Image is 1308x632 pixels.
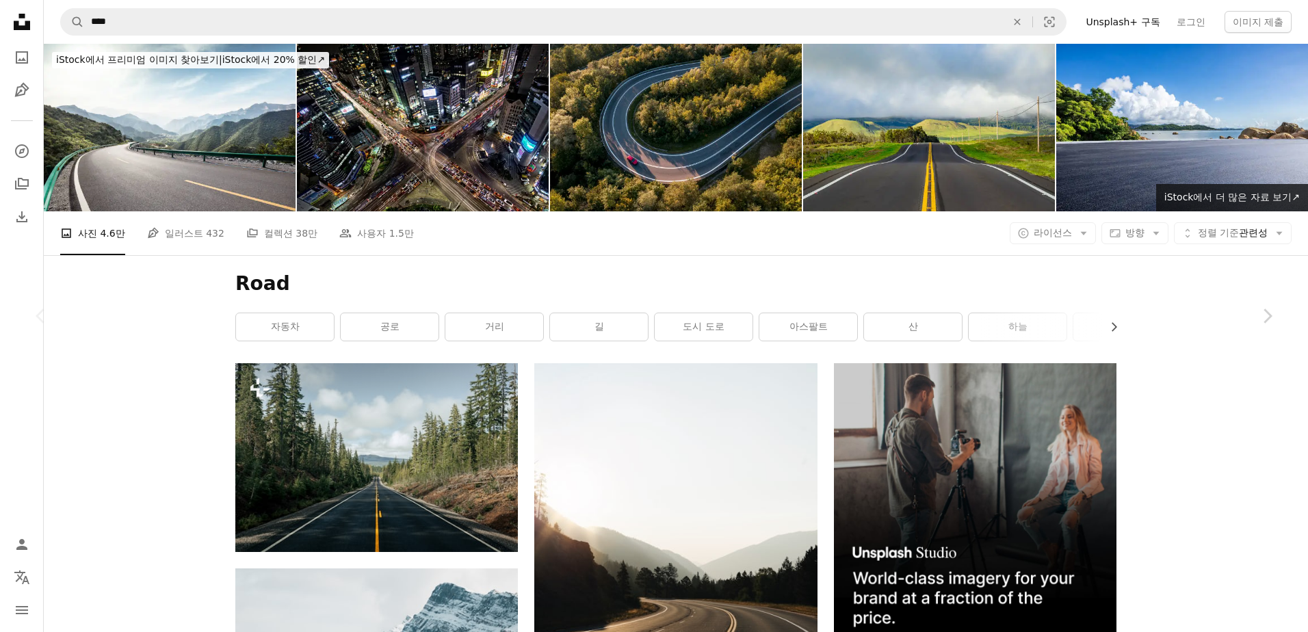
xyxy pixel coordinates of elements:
a: 다음 [1226,250,1308,382]
span: iStock에서 프리미엄 이미지 찾아보기 | [56,54,222,65]
a: iStock에서 프리미엄 이미지 찾아보기|iStock에서 20% 할인↗ [44,44,337,77]
a: 로그인 / 가입 [8,531,36,558]
a: 컬렉션 [8,170,36,198]
a: 나무와 산으로 둘러싸인 텅 빈 길 [235,451,518,463]
a: 길 [550,313,648,341]
img: Mountains and roads [44,44,296,211]
button: 방향 [1101,222,1168,244]
a: 컬렉션 38만 [246,211,317,255]
a: 여행 [1073,313,1171,341]
button: Unsplash 검색 [61,9,84,35]
button: 정렬 기준관련성 [1174,222,1292,244]
a: 아스팔트 [759,313,857,341]
a: 일러스트 432 [147,211,224,255]
button: 목록을 오른쪽으로 스크롤 [1101,313,1116,341]
a: 다운로드 내역 [8,203,36,231]
a: 자동차 [236,313,334,341]
span: 38만 [296,226,317,241]
a: 하늘 [969,313,1067,341]
a: 거리 [445,313,543,341]
a: 사진 [8,44,36,71]
a: 사용자 1.5만 [339,211,414,255]
button: 라이선스 [1010,222,1096,244]
h1: Road [235,272,1116,296]
button: 이미지 제출 [1225,11,1292,33]
span: 432 [206,226,224,241]
img: 나무와 산으로 둘러싸인 텅 빈 길 [235,363,518,551]
a: 텅 빈 곡선 도로 [534,569,817,581]
a: 산 [864,313,962,341]
img: 밤에 도시에서 조명 된 건물 중 도로에서 교통의 높은 각도 보기 [297,44,549,211]
img: An empty road straight to the mountains [803,44,1055,211]
button: 삭제 [1002,9,1032,35]
a: 도시 도로 [655,313,753,341]
span: 라이선스 [1034,227,1072,238]
span: iStock에서 더 많은 자료 보기 ↗ [1164,192,1300,202]
form: 사이트 전체에서 이미지 찾기 [60,8,1067,36]
span: 1.5만 [389,226,414,241]
img: 구불구불한 도로에 빨간 차 [550,44,802,211]
button: 시각적 검색 [1033,9,1066,35]
span: 관련성 [1198,226,1268,240]
a: 일러스트 [8,77,36,104]
span: 방향 [1125,227,1144,238]
span: 정렬 기준 [1198,227,1239,238]
button: 메뉴 [8,596,36,624]
a: 공로 [341,313,439,341]
a: Unsplash+ 구독 [1077,11,1168,33]
a: 로그인 [1168,11,1214,33]
a: 탐색 [8,137,36,165]
button: 언어 [8,564,36,591]
span: iStock에서 20% 할인 ↗ [56,54,325,65]
a: iStock에서 더 많은 자료 보기↗ [1156,184,1308,211]
img: Asphalt road and beautiful coastline nature landscape under blue sky [1056,44,1308,211]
